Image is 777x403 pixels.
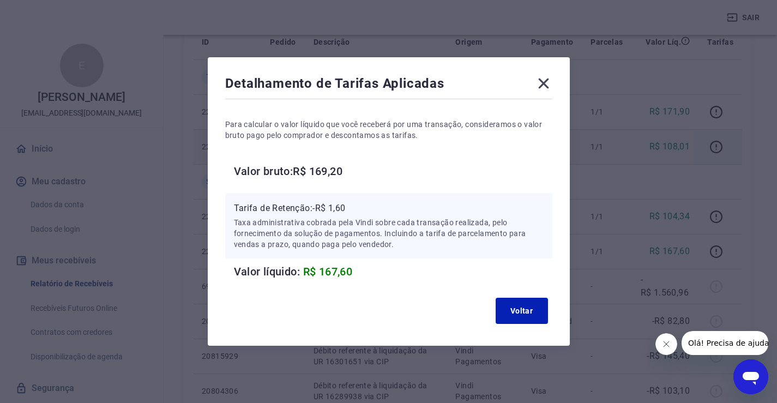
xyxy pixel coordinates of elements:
iframe: Mensagem da empresa [682,331,768,355]
p: Tarifa de Retenção: -R$ 1,60 [234,202,544,215]
span: Olá! Precisa de ajuda? [7,8,92,16]
div: Detalhamento de Tarifas Aplicadas [225,75,552,97]
button: Voltar [496,298,548,324]
iframe: Fechar mensagem [655,333,677,355]
p: Taxa administrativa cobrada pela Vindi sobre cada transação realizada, pelo fornecimento da soluç... [234,217,544,250]
h6: Valor bruto: R$ 169,20 [234,163,552,180]
span: R$ 167,60 [303,265,353,278]
iframe: Botão para abrir a janela de mensagens [733,359,768,394]
p: Para calcular o valor líquido que você receberá por uma transação, consideramos o valor bruto pag... [225,119,552,141]
h6: Valor líquido: [234,263,552,280]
